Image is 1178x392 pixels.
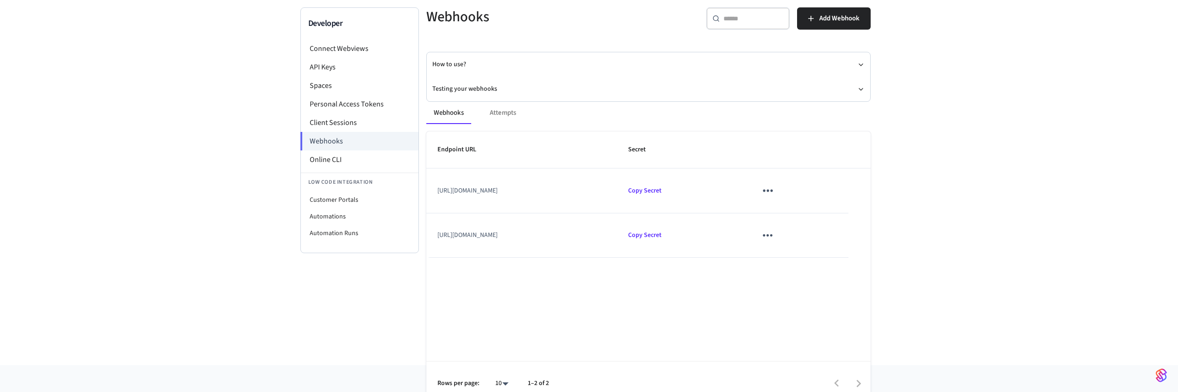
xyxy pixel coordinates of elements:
[628,143,658,157] span: Secret
[628,230,661,240] span: Copied!
[301,58,418,76] li: API Keys
[426,168,617,213] td: [URL][DOMAIN_NAME]
[426,213,617,258] td: [URL][DOMAIN_NAME]
[426,102,471,124] button: Webhooks
[437,143,488,157] span: Endpoint URL
[301,113,418,132] li: Client Sessions
[301,208,418,225] li: Automations
[432,77,865,101] button: Testing your webhooks
[628,186,661,195] span: Copied!
[301,192,418,208] li: Customer Portals
[797,7,871,30] button: Add Webhook
[426,131,871,258] table: sticky table
[301,173,418,192] li: Low Code Integration
[301,95,418,113] li: Personal Access Tokens
[301,39,418,58] li: Connect Webviews
[426,102,871,124] div: ant example
[308,17,411,30] h3: Developer
[1156,368,1167,383] img: SeamLogoGradient.69752ec5.svg
[301,76,418,95] li: Spaces
[301,150,418,169] li: Online CLI
[491,377,513,390] div: 10
[301,225,418,242] li: Automation Runs
[432,52,865,77] button: How to use?
[528,379,549,388] p: 1–2 of 2
[300,132,418,150] li: Webhooks
[819,12,860,25] span: Add Webhook
[426,7,643,26] h5: Webhooks
[437,379,480,388] p: Rows per page:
